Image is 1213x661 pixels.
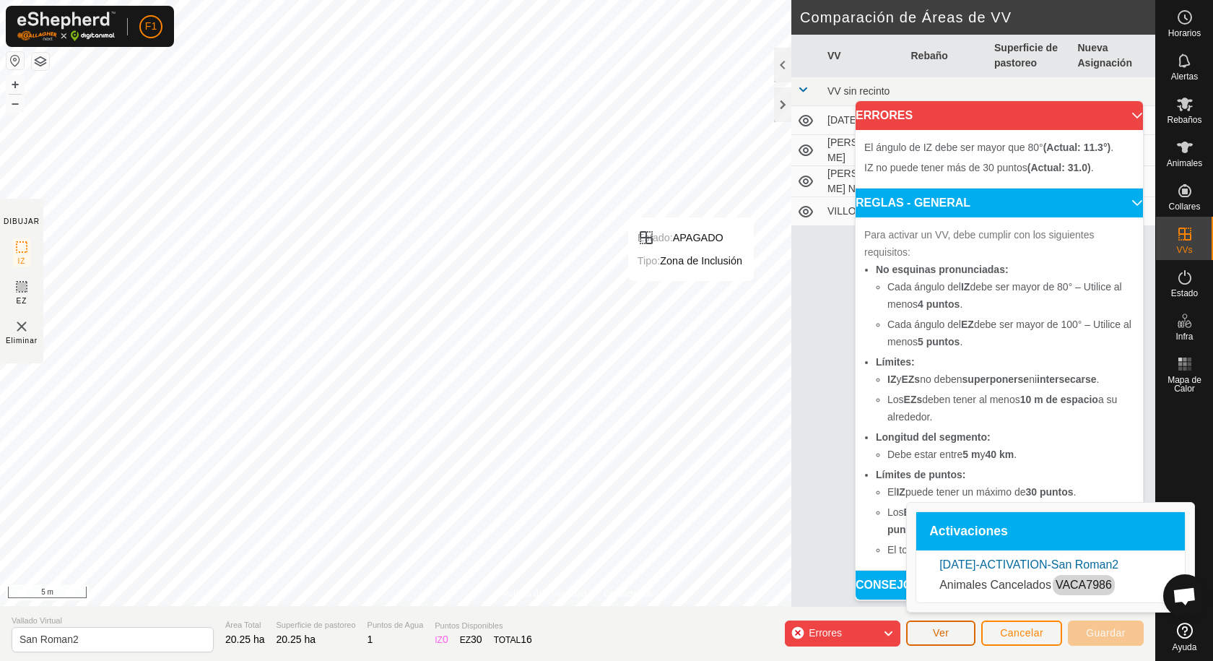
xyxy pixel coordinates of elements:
b: Límites: [876,356,915,368]
span: 1 [368,634,373,645]
div: DIBUJAR [4,216,40,227]
span: Área Total [225,619,265,631]
span: Estado [1171,289,1198,298]
button: Restablecer Mapa [6,52,24,69]
span: Horarios [1168,29,1201,38]
span: Ver [933,627,949,639]
b: 4 puntos [918,298,960,310]
th: Rebaño [905,35,989,77]
b: EZ [961,319,974,330]
p-accordion-header: ERRORES [856,101,1143,130]
span: Superficie de pastoreo [277,619,356,631]
p-accordion-header: CONSEJO - MOVIMIENTOS PROGRAMADOS [856,571,1143,600]
span: Eliminar [6,335,38,346]
div: IZ [435,632,448,647]
a: [DATE]-ACTIVATION-San Roman2 [939,558,1118,571]
a: VACA7986 [1056,579,1112,591]
li: Los pueden tener un total combinado de . [887,504,1134,538]
label: Tipo: [638,255,660,267]
b: IZ [961,281,970,293]
td: [PERSON_NAME] NUEVOS [822,166,905,197]
span: CONSEJO - MOVIMIENTOS PROGRAMADOS [856,579,1101,591]
span: EZ [17,295,27,306]
b: (Actual: 31.0) [1027,162,1091,173]
span: IZ [18,256,26,267]
span: Vallado Virtual [12,615,214,627]
li: Cada ángulo del debe ser mayor de 80° – Utilice al menos . [887,278,1134,313]
span: 16 [521,634,532,645]
button: – [6,95,24,112]
b: IZ [887,373,896,385]
span: Mapa de Calor [1160,376,1209,393]
span: Rebaños [1167,116,1201,124]
b: 30 puntos [1025,486,1073,498]
span: 20.25 ha [225,634,265,645]
span: Cancelar [1000,627,1043,639]
p-accordion-content: ERRORES [856,130,1143,188]
div: EZ [460,632,482,647]
a: Política de Privacidad [503,587,586,600]
span: VV sin recinto [827,85,890,97]
span: Animales [1167,159,1202,168]
span: Animales Cancelados [939,579,1051,591]
li: El puede tener un máximo de . [887,483,1134,501]
li: Los deben tener al menos a su alrededor. [887,391,1134,425]
div: Zona de Inclusión [638,252,742,269]
span: IZ no puede tener más de 30 puntos . [864,162,1094,173]
td: [DATE] 092653 [822,106,905,135]
b: EZs [904,394,923,405]
b: EZs [901,373,920,385]
div: APAGADO [638,229,742,246]
b: 5 m [962,449,980,460]
span: 0 [443,634,448,645]
li: El total de puntos del y juntos no debe exceder . [887,541,1134,558]
b: 40 km [985,449,1014,460]
span: Infra [1175,332,1193,341]
span: Puntos de Agua [368,619,424,631]
li: y no deben ni . [887,371,1134,388]
b: No esquinas pronunciadas: [876,264,1009,275]
li: Debe estar entre y . [887,446,1134,463]
p-accordion-content: REGLAS - GENERAL [856,217,1143,570]
a: Contáctenos [604,587,652,600]
th: Superficie de pastoreo [988,35,1072,77]
b: 5 puntos [918,336,960,347]
th: VV [822,35,905,77]
button: Cancelar [981,621,1062,646]
span: Alertas [1171,72,1198,81]
span: VVs [1176,246,1192,254]
b: IZ [896,486,905,498]
div: TOTAL [494,632,532,647]
span: El ángulo de IZ debe ser mayor que 80° . [864,142,1113,153]
span: Para activar un VV, debe cumplir con los siguientes requisitos: [864,229,1095,258]
span: REGLAS - GENERAL [856,197,970,209]
span: Puntos Disponibles [435,620,532,632]
label: Estado: [638,232,673,243]
b: (Actual: 11.3°) [1043,142,1111,153]
h2: Comparación de Áreas de VV [800,9,1155,26]
span: 20.25 ha [277,634,316,645]
span: Errores [809,627,842,639]
p-accordion-header: REGLAS - GENERAL [856,189,1143,217]
li: Cada ángulo del debe ser mayor de 100° – Utilice al menos . [887,316,1134,350]
b: superponerse [962,373,1030,385]
span: Activaciones [929,525,1008,538]
td: [PERSON_NAME] [822,135,905,166]
b: Longitud del segmento: [876,431,991,443]
th: Nueva Asignación [1072,35,1156,77]
span: Collares [1168,202,1200,211]
b: Límites de puntos: [876,469,965,480]
button: Ver [906,621,975,646]
button: + [6,76,24,93]
span: Guardar [1086,627,1126,639]
td: VILLOTA [822,197,905,226]
a: Ayuda [1156,617,1213,657]
b: 10 m de espacio [1020,394,1098,405]
b: intersecarse [1037,373,1097,385]
img: VV [13,318,30,335]
span: Ayuda [1173,643,1197,652]
button: Capas del Mapa [32,53,49,70]
span: F1 [145,19,157,34]
button: Guardar [1068,621,1144,646]
span: ERRORES [856,110,913,121]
